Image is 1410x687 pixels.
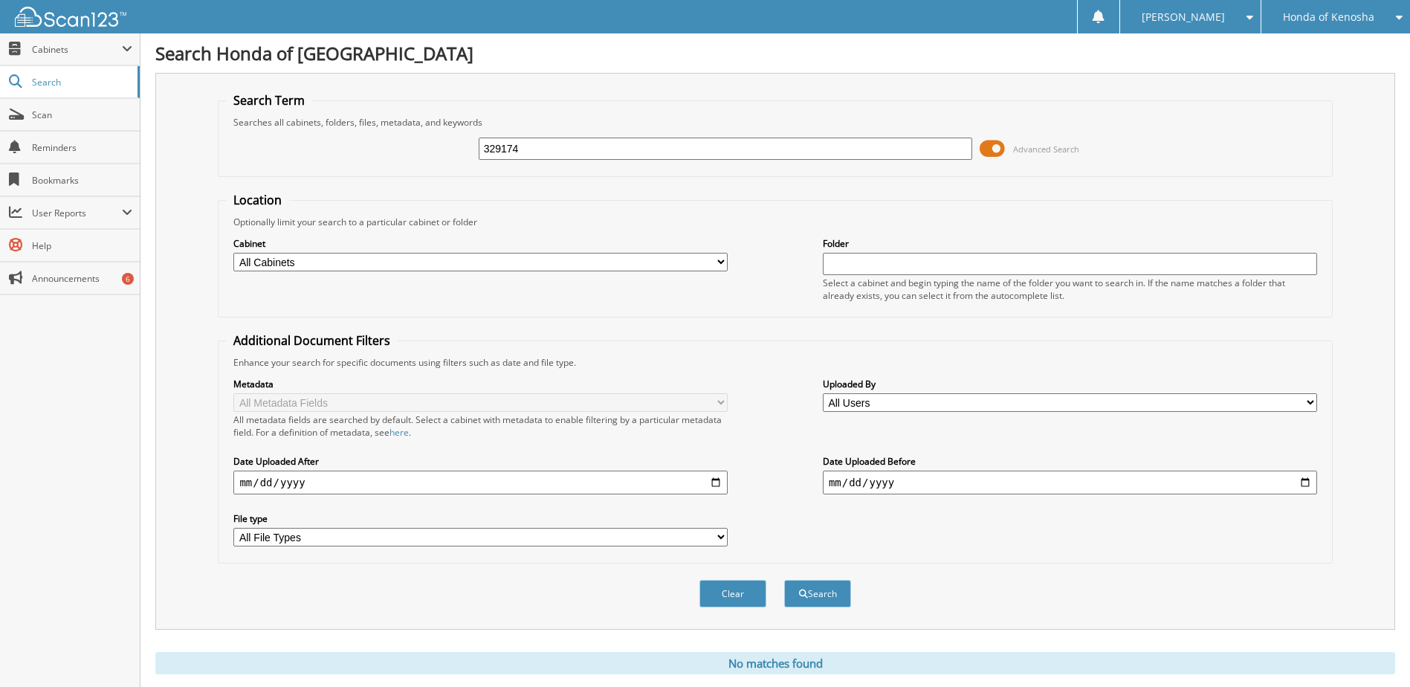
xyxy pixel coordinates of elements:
[233,413,728,439] div: All metadata fields are searched by default. Select a cabinet with metadata to enable filtering b...
[233,512,728,525] label: File type
[226,192,289,208] legend: Location
[233,237,728,250] label: Cabinet
[32,272,132,285] span: Announcements
[226,356,1324,369] div: Enhance your search for specific documents using filters such as date and file type.
[226,332,398,349] legend: Additional Document Filters
[699,580,766,607] button: Clear
[32,207,122,219] span: User Reports
[784,580,851,607] button: Search
[32,239,132,252] span: Help
[823,455,1317,468] label: Date Uploaded Before
[1283,13,1374,22] span: Honda of Kenosha
[32,109,132,121] span: Scan
[389,426,409,439] a: here
[226,116,1324,129] div: Searches all cabinets, folders, files, metadata, and keywords
[823,378,1317,390] label: Uploaded By
[226,216,1324,228] div: Optionally limit your search to a particular cabinet or folder
[233,471,728,494] input: start
[32,43,122,56] span: Cabinets
[32,174,132,187] span: Bookmarks
[823,471,1317,494] input: end
[155,41,1395,65] h1: Search Honda of [GEOGRAPHIC_DATA]
[233,378,728,390] label: Metadata
[823,277,1317,302] div: Select a cabinet and begin typing the name of the folder you want to search in. If the name match...
[32,141,132,154] span: Reminders
[226,92,312,109] legend: Search Term
[1142,13,1225,22] span: [PERSON_NAME]
[233,455,728,468] label: Date Uploaded After
[155,652,1395,674] div: No matches found
[15,7,126,27] img: scan123-logo-white.svg
[32,76,130,88] span: Search
[122,273,134,285] div: 6
[1013,143,1079,155] span: Advanced Search
[823,237,1317,250] label: Folder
